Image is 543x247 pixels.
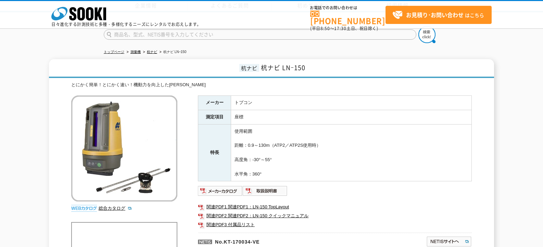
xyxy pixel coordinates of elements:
td: トプコン [231,96,472,110]
a: 関連PDF1 関連PDF1：LN-150 TopLayout [198,203,472,211]
span: (平日 ～ 土日、祝日除く) [310,25,378,31]
a: お見積り･お問い合わせはこちら [386,6,492,24]
div: とにかく簡単！とにかく速い！機動力を向上した[PERSON_NAME] [71,81,472,89]
p: 日々進化する計測技術と多種・多様化するニーズにレンタルでお応えします。 [51,22,201,26]
span: 8:50 [320,25,330,31]
img: NETISサイトへ [426,236,472,247]
th: メーカー [198,96,231,110]
span: はこちら [392,10,484,20]
img: 杭ナビ LNｰ150 [71,95,177,201]
span: 17:30 [334,25,346,31]
a: 関連PDF3 付属品リスト [198,220,472,229]
strong: お見積り･お問い合わせ [406,11,464,19]
a: 杭ナビ [147,50,157,54]
span: お電話でのお問い合わせは [310,6,386,10]
a: 取扱説明書 [243,190,288,195]
a: 測量機 [130,50,141,54]
th: 測定項目 [198,110,231,124]
li: 杭ナビ LNｰ150 [158,49,186,56]
img: btn_search.png [418,26,435,43]
input: 商品名、型式、NETIS番号を入力してください [104,29,416,40]
td: 座標 [231,110,472,124]
td: 使用範囲 距離：0.9～130m（ATP2／ATP2S使用時） 高度角：-30°～55° 水平角：360° [231,124,472,181]
img: webカタログ [71,205,97,212]
th: 特長 [198,124,231,181]
a: トップページ [104,50,124,54]
span: 杭ナビ [239,64,259,72]
img: 取扱説明書 [243,185,288,196]
a: 総合カタログ [99,206,132,211]
a: 関連PDF2 関連PDF2：LN-150 クイックマニュアル [198,211,472,220]
a: メーカーカタログ [198,190,243,195]
a: [PHONE_NUMBER] [310,11,386,25]
span: 杭ナビ LNｰ150 [261,63,305,72]
img: メーカーカタログ [198,185,243,196]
